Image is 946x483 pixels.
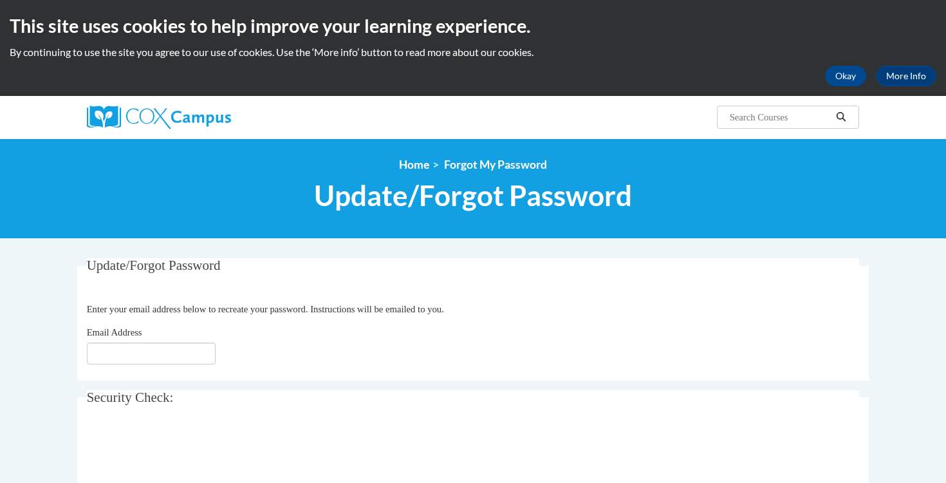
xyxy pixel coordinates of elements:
[876,66,936,86] a: More Info
[87,390,174,405] span: Security Check:
[87,258,221,273] span: Update/Forgot Password
[314,178,632,213] span: Update/Forgot Password
[10,13,936,39] h2: This site uses cookies to help improve your learning experience.
[87,304,444,314] span: Enter your email address below to recreate your password. Instructions will be emailed to you.
[87,343,216,365] input: Email
[825,66,866,86] button: Okay
[87,427,283,477] iframe: reCAPTCHA
[728,109,831,125] input: Search Courses
[399,158,429,171] a: Home
[87,106,331,129] a: Cox Campus
[87,106,231,129] img: Cox Campus
[10,45,936,59] p: By continuing to use the site you agree to our use of cookies. Use the ‘More info’ button to read...
[87,327,142,337] span: Email Address
[831,109,851,125] button: Search
[444,158,547,171] span: Forgot My Password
